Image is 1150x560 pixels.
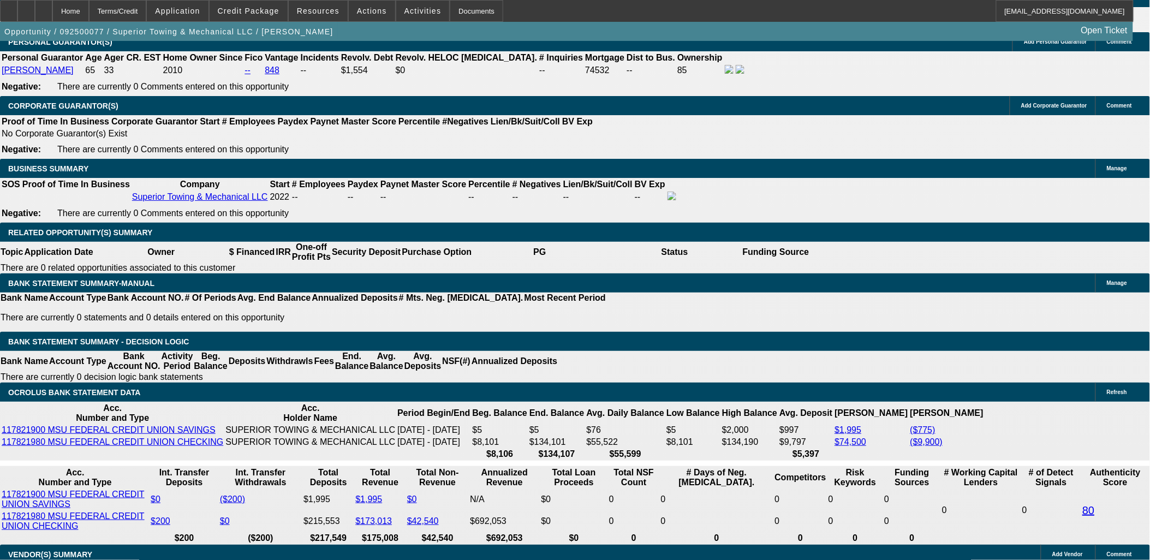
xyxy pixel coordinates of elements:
[634,191,666,203] td: --
[292,180,345,189] b: # Employees
[835,437,866,446] a: $74,500
[107,351,161,372] th: Bank Account NO.
[1,128,598,139] td: No Corporate Guarantor(s) Exist
[357,7,387,15] span: Actions
[397,403,470,424] th: Period Begin/End
[237,293,312,303] th: Avg. End Balance
[472,425,528,436] td: $5
[151,516,170,526] a: $200
[742,242,810,263] th: Funding Source
[562,117,593,126] b: BV Exp
[470,516,539,526] div: $692,053
[407,516,439,526] a: $42,540
[396,1,450,21] button: Activities
[2,437,223,446] a: 117821980 MSU FEDERAL CREDIT UNION CHECKING
[2,65,74,75] a: [PERSON_NAME]
[265,65,279,75] a: 848
[541,511,607,532] td: $0
[222,117,276,126] b: # Employees
[834,403,908,424] th: [PERSON_NAME]
[660,511,773,532] td: 0
[225,425,396,436] td: SUPERIOR TOWING & MECHANICAL LLC
[303,489,354,510] td: $1,995
[539,53,583,62] b: # Inquiries
[270,180,290,189] b: Start
[835,425,861,434] a: $1,995
[355,495,382,504] a: $1,995
[292,192,298,201] span: --
[94,242,229,263] th: Owner
[609,489,659,510] td: 0
[300,64,339,76] td: --
[884,467,940,488] th: Funding Sources
[111,117,198,126] b: Corporate Guarantor
[57,82,289,91] span: There are currently 0 Comments entered on this opportunity
[666,425,720,436] td: $5
[524,293,606,303] th: Most Recent Period
[627,53,675,62] b: Dist to Bus.
[193,351,228,372] th: Beg. Balance
[132,192,268,201] a: Superior Towing & Mechanical LLC
[348,180,378,189] b: Paydex
[722,437,778,448] td: $134,190
[265,53,298,62] b: Vantage
[884,511,940,532] td: 0
[398,293,524,303] th: # Mts. Neg. [MEDICAL_DATA].
[1082,504,1094,516] a: 80
[443,117,489,126] b: #Negatives
[539,64,583,76] td: --
[1082,467,1149,488] th: Authenticity Score
[314,351,335,372] th: Fees
[303,533,354,544] th: $217,549
[104,64,162,76] td: 33
[677,53,723,62] b: Ownership
[722,425,778,436] td: $2,000
[469,467,539,488] th: Annualized Revenue
[219,467,302,488] th: Int. Transfer Withdrawals
[779,449,833,460] th: $5,397
[469,489,539,510] td: N/A
[472,449,528,460] th: $8,106
[666,437,720,448] td: $8,101
[1107,103,1132,109] span: Comment
[163,53,243,62] b: Home Owner Since
[341,64,394,76] td: $1,554
[828,533,883,544] th: 0
[404,7,442,15] span: Activities
[1107,165,1127,171] span: Manage
[397,425,470,436] td: [DATE] - [DATE]
[513,192,561,202] div: --
[151,495,160,504] a: $0
[220,495,245,504] a: ($200)
[155,7,200,15] span: Application
[245,53,263,62] b: Fico
[104,53,161,62] b: Ager CR. EST
[347,191,379,203] td: --
[397,437,470,448] td: [DATE] - [DATE]
[8,102,118,110] span: CORPORATE GUARANTOR(S)
[380,180,466,189] b: Paynet Master Score
[8,279,154,288] span: BANK STATEMENT SUMMARY-MANUAL
[586,425,665,436] td: $76
[311,117,396,126] b: Paynet Master Score
[355,516,392,526] a: $173,013
[1,116,110,127] th: Proof of Time In Business
[541,533,607,544] th: $0
[541,489,607,510] td: $0
[301,53,339,62] b: Incidents
[529,425,585,436] td: $5
[585,53,624,62] b: Mortgage
[275,242,291,263] th: IRR
[219,533,302,544] th: ($200)
[1107,39,1132,45] span: Comment
[668,192,676,200] img: facebook-icon.png
[57,145,289,154] span: There are currently 0 Comments entered on this opportunity
[585,64,625,76] td: 74532
[774,511,827,532] td: 0
[626,64,676,76] td: --
[8,388,140,397] span: OCROLUS BANK STATEMENT DATA
[491,117,560,126] b: Lien/Bk/Suit/Coll
[942,467,1021,488] th: # Working Capital Lenders
[1,403,224,424] th: Acc. Number and Type
[635,180,665,189] b: BV Exp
